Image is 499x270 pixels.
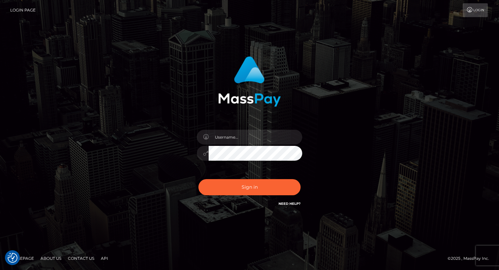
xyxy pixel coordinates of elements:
a: Login [463,3,488,17]
button: Consent Preferences [8,253,17,263]
a: Login Page [10,3,36,17]
div: © 2025 , MassPay Inc. [448,255,494,262]
img: MassPay Login [218,56,281,107]
a: Contact Us [65,253,97,263]
img: Revisit consent button [8,253,17,263]
a: Need Help? [279,202,301,206]
a: API [98,253,111,263]
button: Sign in [198,179,301,195]
a: Homepage [7,253,37,263]
a: About Us [38,253,64,263]
input: Username... [209,130,302,145]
